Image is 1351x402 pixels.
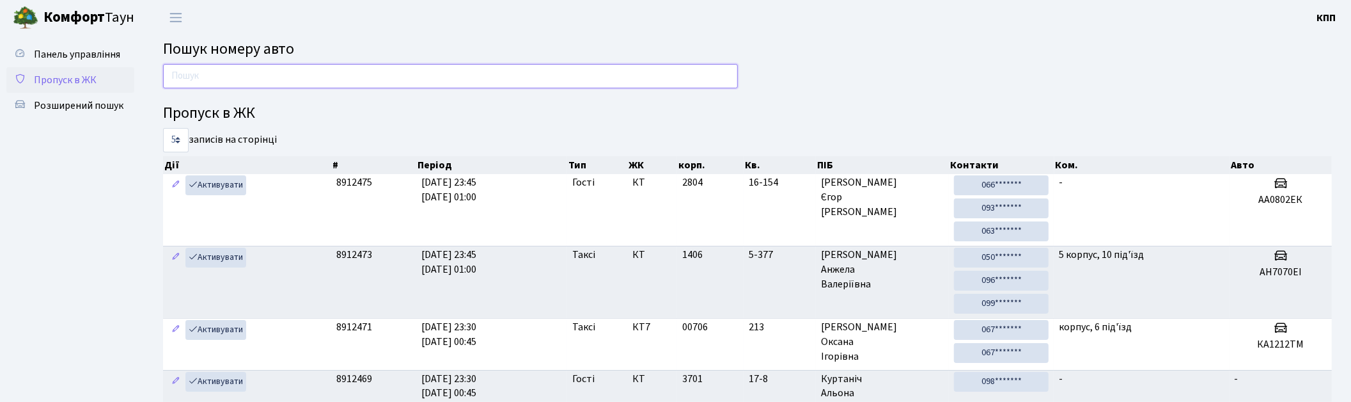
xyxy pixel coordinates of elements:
a: Активувати [185,175,246,195]
a: КПП [1316,10,1336,26]
a: Активувати [185,320,246,340]
span: 8912475 [336,175,372,189]
span: 5 корпус, 10 під'їзд [1059,248,1144,262]
th: Ком. [1054,156,1230,174]
a: Редагувати [168,175,184,195]
span: [PERSON_NAME] Єгор [PERSON_NAME] [821,175,944,220]
b: КПП [1316,11,1336,25]
span: Розширений пошук [34,99,123,113]
span: 16-154 [749,175,811,190]
th: ПІБ [816,156,949,174]
img: logo.png [13,5,38,31]
span: 5-377 [749,248,811,262]
span: корпус, 6 під'їзд [1059,320,1132,334]
span: Гості [572,175,595,190]
span: 1406 [682,248,703,262]
th: Дії [163,156,331,174]
span: Таун [43,7,134,29]
span: [DATE] 23:30 [DATE] 00:45 [421,320,476,349]
th: Кв. [744,156,816,174]
span: Таксі [572,248,595,262]
input: Пошук [163,64,738,88]
a: Редагувати [168,320,184,340]
h4: Пропуск в ЖК [163,104,1332,123]
span: 8912471 [336,320,372,334]
th: Авто [1230,156,1332,174]
a: Редагувати [168,372,184,392]
span: [PERSON_NAME] Анжела Валеріївна [821,248,944,292]
span: 3701 [682,372,703,386]
span: - [1059,175,1063,189]
label: записів на сторінці [163,128,277,152]
th: Період [416,156,567,174]
a: Пропуск в ЖК [6,67,134,93]
span: Панель управління [34,47,120,61]
span: [DATE] 23:45 [DATE] 01:00 [421,175,476,204]
a: Розширений пошук [6,93,134,118]
span: [DATE] 23:30 [DATE] 00:45 [421,372,476,401]
button: Переключити навігацію [160,7,192,28]
h5: АА0802ЕК [1235,194,1327,206]
b: Комфорт [43,7,105,28]
th: Тип [567,156,627,174]
span: 17-8 [749,372,811,387]
a: Активувати [185,372,246,392]
span: 213 [749,320,811,335]
span: Пропуск в ЖК [34,73,97,87]
span: КТ [632,372,672,387]
span: [PERSON_NAME] Оксана Ігорівна [821,320,944,364]
span: - [1059,372,1063,386]
span: [DATE] 23:45 [DATE] 01:00 [421,248,476,277]
span: Гості [572,372,595,387]
span: 8912469 [336,372,372,386]
a: Активувати [185,248,246,268]
th: ЖК [627,156,677,174]
span: 00706 [682,320,708,334]
a: Редагувати [168,248,184,268]
select: записів на сторінці [163,128,189,152]
span: 2804 [682,175,703,189]
th: корп. [677,156,744,174]
span: Пошук номеру авто [163,38,294,60]
h5: КА1212ТМ [1235,339,1327,351]
span: КТ7 [632,320,672,335]
a: Панель управління [6,42,134,67]
th: Контакти [949,156,1054,174]
h5: AH7070EI [1235,266,1327,278]
span: Таксі [572,320,595,335]
span: - [1235,372,1238,386]
span: КТ [632,248,672,262]
th: # [331,156,417,174]
span: 8912473 [336,248,372,262]
span: КТ [632,175,672,190]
